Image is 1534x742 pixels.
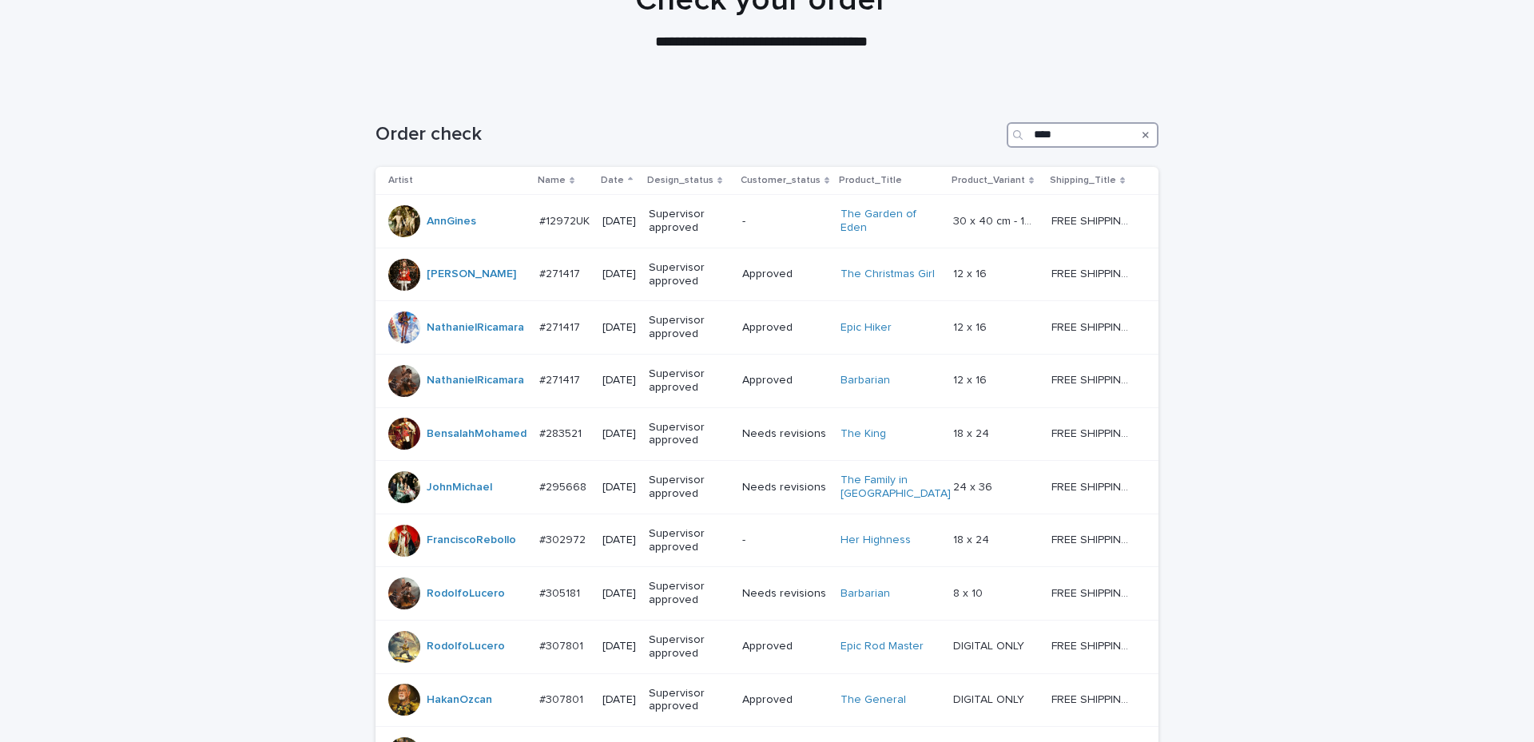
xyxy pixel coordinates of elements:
[953,318,990,335] p: 12 x 16
[649,367,729,395] p: Supervisor approved
[539,424,585,441] p: #283521
[649,527,729,554] p: Supervisor approved
[388,172,413,189] p: Artist
[742,481,828,494] p: Needs revisions
[649,687,729,714] p: Supervisor approved
[376,620,1158,673] tr: RodolfoLucero #307801#307801 [DATE]Supervisor approvedApprovedEpic Rod Master DIGITAL ONLYDIGITAL...
[427,693,492,707] a: HakanOzcan
[953,637,1027,653] p: DIGITAL ONLY
[427,427,527,441] a: BensalahMohamed
[427,374,524,387] a: NathanielRicamara
[953,478,996,494] p: 24 x 36
[953,530,992,547] p: 18 x 24
[841,374,890,387] a: Barbarian
[539,478,590,494] p: #295668
[427,215,476,228] a: AnnGines
[539,371,583,387] p: #271417
[602,321,636,335] p: [DATE]
[376,514,1158,567] tr: FranciscoRebollo #302972#302972 [DATE]Supervisor approved-Her Highness 18 x 2418 x 24 FREE SHIPPI...
[841,427,886,441] a: The King
[1051,424,1136,441] p: FREE SHIPPING - preview in 1-2 business days, after your approval delivery will take 5-10 busines...
[376,248,1158,301] tr: [PERSON_NAME] #271417#271417 [DATE]Supervisor approvedApprovedThe Christmas Girl 12 x 1612 x 16 F...
[841,208,940,235] a: The Garden of Eden
[427,534,516,547] a: FranciscoRebollo
[376,567,1158,621] tr: RodolfoLucero #305181#305181 [DATE]Supervisor approvedNeeds revisionsBarbarian 8 x 108 x 10 FREE ...
[742,427,828,441] p: Needs revisions
[841,534,911,547] a: Her Highness
[952,172,1025,189] p: Product_Variant
[1051,584,1136,601] p: FREE SHIPPING - preview in 1-2 business days, delivery in 5-10 business days after your approval.
[742,640,828,653] p: Approved
[1051,690,1136,707] p: FREE SHIPPING - preview in 1-2 business days, after your approval delivery will take 5-10 b.d., l...
[427,481,492,494] a: JohnMichael
[601,172,624,189] p: Date
[376,195,1158,248] tr: AnnGines #12972UK#12972UK [DATE]Supervisor approved-The Garden of Eden 30 x 40 cm - 10% Upfront P...
[376,461,1158,514] tr: JohnMichael #295668#295668 [DATE]Supervisor approvedNeeds revisionsThe Family in [GEOGRAPHIC_DATA...
[649,633,729,661] p: Supervisor approved
[839,172,902,189] p: Product_Title
[1051,637,1136,653] p: FREE SHIPPING - preview in 1-2 business days, after your approval delivery will take 5-10 b.d., l...
[602,427,636,441] p: [DATE]
[841,693,906,707] a: The General
[602,481,636,494] p: [DATE]
[647,172,713,189] p: Design_status
[539,690,586,707] p: #307801
[602,534,636,547] p: [DATE]
[427,268,516,281] a: [PERSON_NAME]
[602,587,636,601] p: [DATE]
[539,212,593,228] p: #12972UK
[841,587,890,601] a: Barbarian
[953,424,992,441] p: 18 x 24
[427,321,524,335] a: NathanielRicamara
[1007,122,1158,148] input: Search
[602,693,636,707] p: [DATE]
[742,534,828,547] p: -
[602,268,636,281] p: [DATE]
[841,321,892,335] a: Epic Hiker
[602,215,636,228] p: [DATE]
[1051,478,1136,494] p: FREE SHIPPING - preview in 1-2 business days, after your approval delivery will take 5-10 busines...
[841,268,935,281] a: The Christmas Girl
[376,407,1158,461] tr: BensalahMohamed #283521#283521 [DATE]Supervisor approvedNeeds revisionsThe King 18 x 2418 x 24 FR...
[741,172,821,189] p: Customer_status
[539,637,586,653] p: #307801
[649,261,729,288] p: Supervisor approved
[376,354,1158,407] tr: NathanielRicamara #271417#271417 [DATE]Supervisor approvedApprovedBarbarian 12 x 1612 x 16 FREE S...
[841,640,924,653] a: Epic Rod Master
[742,693,828,707] p: Approved
[953,690,1027,707] p: DIGITAL ONLY
[742,215,828,228] p: -
[742,268,828,281] p: Approved
[742,587,828,601] p: Needs revisions
[742,374,828,387] p: Approved
[742,321,828,335] p: Approved
[1051,212,1136,228] p: FREE SHIPPING- preview in 1-2 business days, after your approval delivery will take 5-10 business...
[649,314,729,341] p: Supervisor approved
[539,530,589,547] p: #302972
[1051,318,1136,335] p: FREE SHIPPING - preview in 1-2 business days, after your approval delivery will take 5-10 busines...
[539,584,583,601] p: #305181
[649,208,729,235] p: Supervisor approved
[538,172,566,189] p: Name
[376,673,1158,727] tr: HakanOzcan #307801#307801 [DATE]Supervisor approvedApprovedThe General DIGITAL ONLYDIGITAL ONLY F...
[1050,172,1116,189] p: Shipping_Title
[602,374,636,387] p: [DATE]
[602,640,636,653] p: [DATE]
[1051,264,1136,281] p: FREE SHIPPING - preview in 1-2 business days, after your approval delivery will take 5-10 busines...
[953,212,1042,228] p: 30 x 40 cm - 10% Upfront Payment
[953,584,986,601] p: 8 x 10
[649,421,729,448] p: Supervisor approved
[539,318,583,335] p: #271417
[427,587,505,601] a: RodolfoLucero
[649,580,729,607] p: Supervisor approved
[376,123,1000,146] h1: Order check
[427,640,505,653] a: RodolfoLucero
[376,301,1158,355] tr: NathanielRicamara #271417#271417 [DATE]Supervisor approvedApprovedEpic Hiker 12 x 1612 x 16 FREE ...
[649,474,729,501] p: Supervisor approved
[953,371,990,387] p: 12 x 16
[1051,530,1136,547] p: FREE SHIPPING - preview in 1-2 business days, delivery in 5-10 business days after your approval.
[841,474,951,501] a: The Family in [GEOGRAPHIC_DATA]
[539,264,583,281] p: #271417
[1051,371,1136,387] p: FREE SHIPPING - preview in 1-2 business days, after your approval delivery will take 5-10 busines...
